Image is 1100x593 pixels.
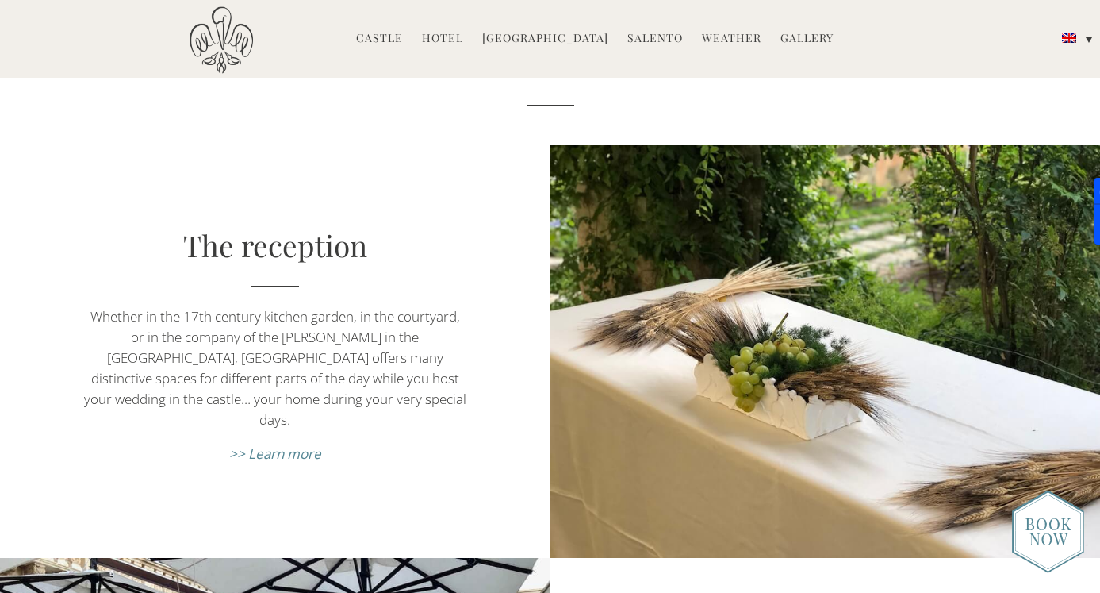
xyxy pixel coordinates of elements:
a: Castle [356,30,403,48]
img: English [1062,33,1076,43]
img: Castello di Ugento [190,6,253,74]
img: new-booknow.png [1012,491,1084,573]
a: Hotel [422,30,463,48]
p: Whether in the 17th century kitchen garden, in the courtyard, or in the company of the [PERSON_NA... [82,306,467,430]
a: Salento [627,30,683,48]
a: The reception [183,225,367,264]
a: [GEOGRAPHIC_DATA] [482,30,608,48]
a: Gallery [780,30,834,48]
a: >> Learn more [229,445,321,463]
img: enquire_today_weddings_page.png [1012,490,1084,573]
a: Weather [702,30,761,48]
